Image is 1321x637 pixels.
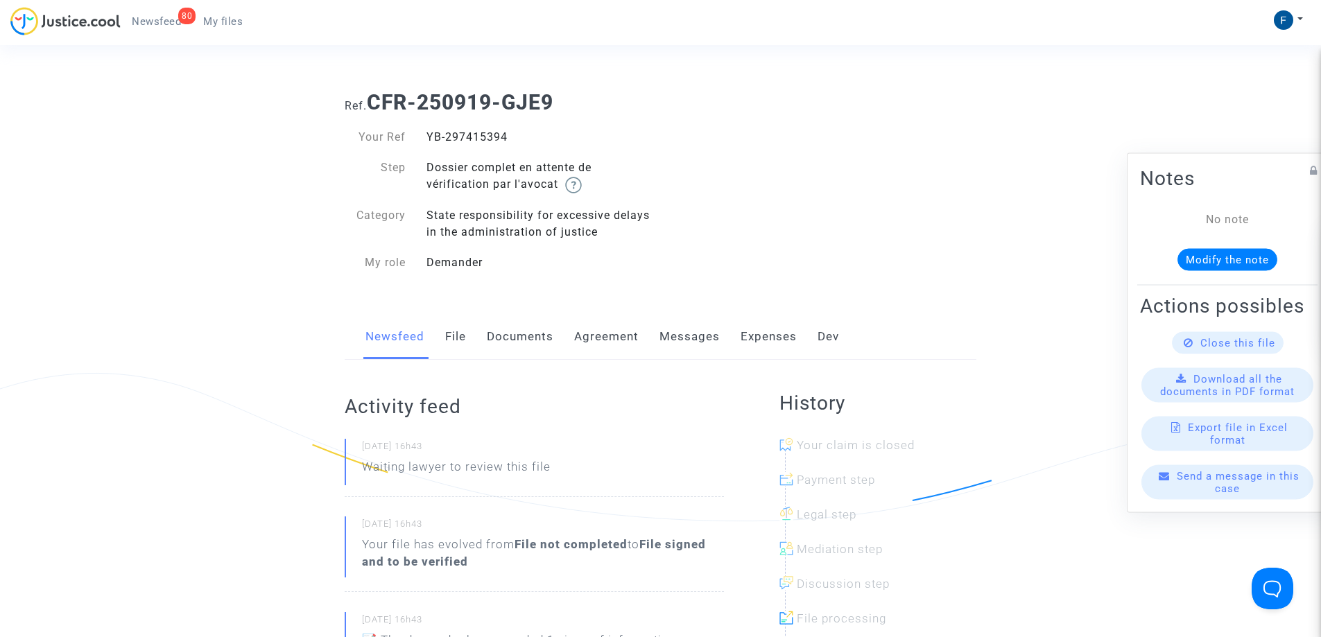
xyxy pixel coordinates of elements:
[362,536,724,570] div: Your file has evolved from to
[1160,372,1295,397] span: Download all the documents in PDF format
[659,314,720,360] a: Messages
[1161,211,1294,227] div: No note
[334,254,416,271] div: My role
[345,99,367,112] span: Ref.
[362,518,724,536] small: [DATE] 16h43
[192,11,254,32] a: My files
[797,438,915,452] span: Your claim is closed
[121,11,192,32] a: 80Newsfeed
[362,458,551,482] p: Waiting lawyer to review this file
[818,314,839,360] a: Dev
[345,394,724,419] h2: Activity feed
[362,440,724,458] small: [DATE] 16h43
[10,7,121,35] img: jc-logo.svg
[1177,248,1277,270] button: Modify the note
[416,207,661,241] div: State responsibility for excessive delays in the administration of justice
[416,159,661,193] div: Dossier complet en attente de vérification par l'avocat
[132,15,181,28] span: Newsfeed
[1177,469,1300,494] span: Send a message in this case
[565,177,582,193] img: help.svg
[1200,336,1275,349] span: Close this file
[445,314,466,360] a: File
[416,254,661,271] div: Demander
[365,314,424,360] a: Newsfeed
[203,15,243,28] span: My files
[487,314,553,360] a: Documents
[334,159,416,193] div: Step
[1188,421,1288,446] span: Export file in Excel format
[178,8,196,24] div: 80
[779,391,976,415] h2: History
[1140,293,1315,317] h2: Actions possibles
[367,90,553,114] b: CFR-250919-GJE9
[362,613,724,631] small: [DATE] 16h43
[1252,568,1293,609] iframe: Help Scout Beacon - Open
[515,537,628,551] b: File not completed
[741,314,797,360] a: Expenses
[1274,10,1293,30] img: ACg8ocIaYFVzipBxthOrwvXAZ1ReaZH557WLo1yOhEKwc8UPmIoSwQ=s96-c
[334,207,416,241] div: Category
[574,314,639,360] a: Agreement
[416,129,661,146] div: YB-297415394
[334,129,416,146] div: Your Ref
[1140,166,1315,190] h2: Notes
